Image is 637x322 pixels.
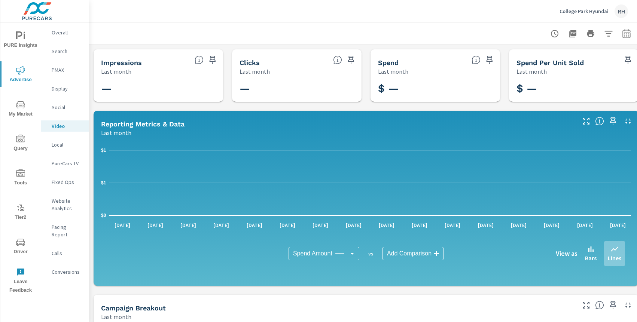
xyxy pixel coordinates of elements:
div: Calls [41,248,89,259]
span: Understand Video data over time and see how metrics compare to each other. [595,117,604,126]
p: Last month [101,67,131,76]
p: [DATE] [175,221,201,229]
span: My Market [3,100,39,119]
div: Overall [41,27,89,38]
div: Video [41,120,89,132]
h5: Campaign Breakout [101,304,166,312]
div: RH [615,4,628,18]
h5: Reporting Metrics & Data [101,120,185,128]
p: [DATE] [572,221,598,229]
span: Advertise [3,66,39,84]
span: The number of times an ad was clicked by a consumer. [333,55,342,64]
p: Last month [101,128,131,137]
div: PMAX [41,64,89,76]
h6: View as [556,250,577,257]
button: Make Fullscreen [580,115,592,127]
div: Add Comparison [382,247,444,260]
span: Save this to your personalized report [345,54,357,66]
span: Spend Amount [293,250,332,257]
p: Display [52,85,83,92]
span: Add Comparison [387,250,432,257]
p: [DATE] [307,221,333,229]
span: PURE Insights [3,31,39,50]
p: PMAX [52,66,83,74]
h3: — [240,82,354,95]
p: Conversions [52,268,83,276]
p: [DATE] [605,221,631,229]
p: Lines [608,254,621,263]
button: "Export Report to PDF" [565,26,580,41]
button: Make Fullscreen [580,299,592,311]
p: Video [52,122,83,130]
p: [DATE] [274,221,301,229]
p: [DATE] [341,221,367,229]
p: [DATE] [241,221,268,229]
p: vs [359,250,382,257]
p: College Park Hyundai [560,8,609,15]
p: [DATE] [539,221,565,229]
button: Apply Filters [601,26,616,41]
h5: Spend Per Unit Sold [516,59,584,67]
span: The number of times an ad was shown on your behalf. [195,55,204,64]
h3: $ — [378,82,493,95]
span: Save this to your personalized report [607,115,619,127]
p: [DATE] [473,221,499,229]
p: Fixed Ops [52,178,83,186]
span: The amount of money spent on advertising during the period. [472,55,481,64]
p: Social [52,104,83,111]
span: Save this to your personalized report [622,54,634,66]
span: Tools [3,169,39,187]
div: Spend Amount [289,247,359,260]
p: Last month [240,67,270,76]
button: Select Date Range [619,26,634,41]
h3: $ — [516,82,631,95]
p: [DATE] [439,221,466,229]
div: Social [41,102,89,113]
h5: Impressions [101,59,142,67]
p: Last month [516,67,547,76]
span: This is a summary of Video performance results by campaign. Each column can be sorted. [595,301,604,310]
text: $0 [101,213,106,218]
span: Save this to your personalized report [607,299,619,311]
div: nav menu [0,22,41,298]
h3: — [101,82,216,95]
div: Conversions [41,266,89,277]
h5: Spend [378,59,399,67]
p: Last month [378,67,408,76]
span: Save this to your personalized report [484,54,496,66]
p: Calls [52,249,83,257]
div: Search [41,46,89,57]
p: [DATE] [506,221,532,229]
p: Local [52,141,83,148]
button: Minimize Widget [622,115,634,127]
div: Fixed Ops [41,177,89,188]
div: Website Analytics [41,195,89,214]
p: Bars [585,254,597,263]
span: Save this to your personalized report [207,54,219,66]
div: PureCars TV [41,158,89,169]
div: Local [41,139,89,150]
p: Search [52,47,83,55]
p: [DATE] [374,221,400,229]
span: Query [3,135,39,153]
text: $1 [101,180,106,185]
p: [DATE] [406,221,433,229]
div: Display [41,83,89,94]
button: Minimize Widget [622,299,634,311]
h5: Clicks [240,59,260,67]
p: [DATE] [142,221,168,229]
p: Pacing Report [52,223,83,238]
p: [DATE] [109,221,135,229]
span: Tier2 [3,203,39,222]
p: Website Analytics [52,197,83,212]
button: Print Report [583,26,598,41]
p: Last month [101,312,131,321]
span: Driver [3,238,39,256]
div: Pacing Report [41,221,89,240]
p: PureCars TV [52,160,83,167]
span: Leave Feedback [3,268,39,295]
text: $1 [101,148,106,153]
p: [DATE] [208,221,234,229]
p: Overall [52,29,83,36]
